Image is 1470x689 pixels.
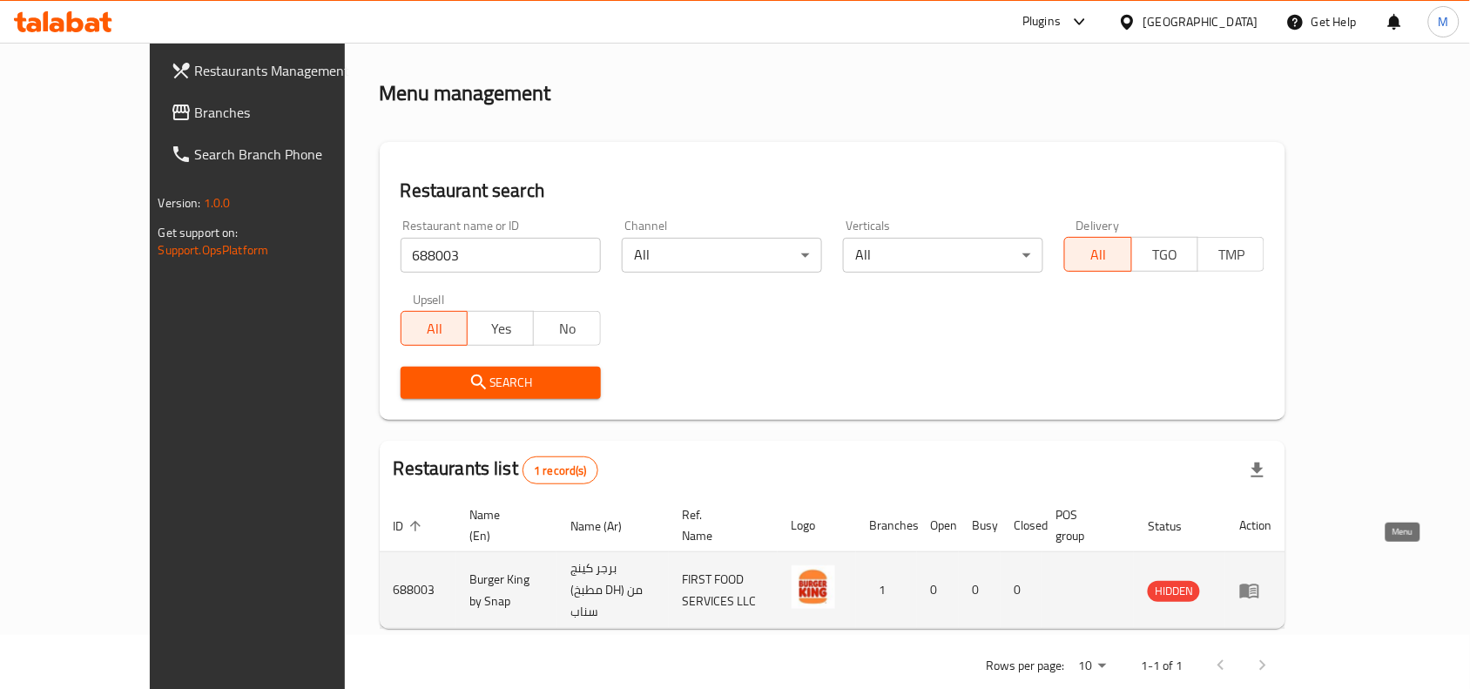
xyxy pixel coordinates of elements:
[523,463,597,479] span: 1 record(s)
[1205,242,1258,267] span: TMP
[195,60,381,81] span: Restaurants Management
[1439,12,1449,31] span: M
[1148,581,1200,601] span: HIDDEN
[380,24,435,44] a: Home
[533,311,600,346] button: No
[1056,504,1114,546] span: POS group
[1143,12,1258,31] div: [GEOGRAPHIC_DATA]
[917,499,959,552] th: Open
[455,24,571,44] span: Menu management
[541,316,593,341] span: No
[394,456,598,484] h2: Restaurants list
[415,372,587,394] span: Search
[1072,242,1124,267] span: All
[1139,242,1191,267] span: TGO
[470,504,536,546] span: Name (En)
[622,238,822,273] div: All
[158,192,201,214] span: Version:
[570,516,644,537] span: Name (Ar)
[1064,237,1131,272] button: All
[467,311,534,346] button: Yes
[1001,499,1042,552] th: Closed
[195,144,381,165] span: Search Branch Phone
[1141,655,1183,677] p: 1-1 of 1
[917,552,959,629] td: 0
[1001,552,1042,629] td: 0
[157,133,395,175] a: Search Branch Phone
[401,367,601,399] button: Search
[959,552,1001,629] td: 0
[856,552,917,629] td: 1
[1237,449,1278,491] div: Export file
[986,655,1064,677] p: Rows per page:
[204,192,231,214] span: 1.0.0
[556,552,669,629] td: برجر كينج (مطبخ DH) من سناب
[1131,237,1198,272] button: TGO
[380,499,1286,629] table: enhanced table
[195,102,381,123] span: Branches
[394,516,427,537] span: ID
[157,91,395,133] a: Branches
[1022,11,1061,32] div: Plugins
[158,239,269,261] a: Support.OpsPlatform
[401,311,468,346] button: All
[158,221,239,244] span: Get support on:
[523,456,598,484] div: Total records count
[413,294,445,306] label: Upsell
[475,316,527,341] span: Yes
[442,24,448,44] li: /
[669,552,778,629] td: FIRST FOOD SERVICES LLC
[408,316,461,341] span: All
[1225,499,1285,552] th: Action
[1071,653,1113,679] div: Rows per page:
[778,499,856,552] th: Logo
[380,79,551,107] h2: Menu management
[1148,581,1200,602] div: HIDDEN
[380,552,456,629] td: 688003
[683,504,757,546] span: Ref. Name
[157,50,395,91] a: Restaurants Management
[401,178,1265,204] h2: Restaurant search
[456,552,556,629] td: Burger King by Snap
[792,565,835,609] img: Burger King by Snap
[401,238,601,273] input: Search for restaurant name or ID..
[1076,220,1120,232] label: Delivery
[1148,516,1204,537] span: Status
[843,238,1043,273] div: All
[856,499,917,552] th: Branches
[959,499,1001,552] th: Busy
[1197,237,1264,272] button: TMP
